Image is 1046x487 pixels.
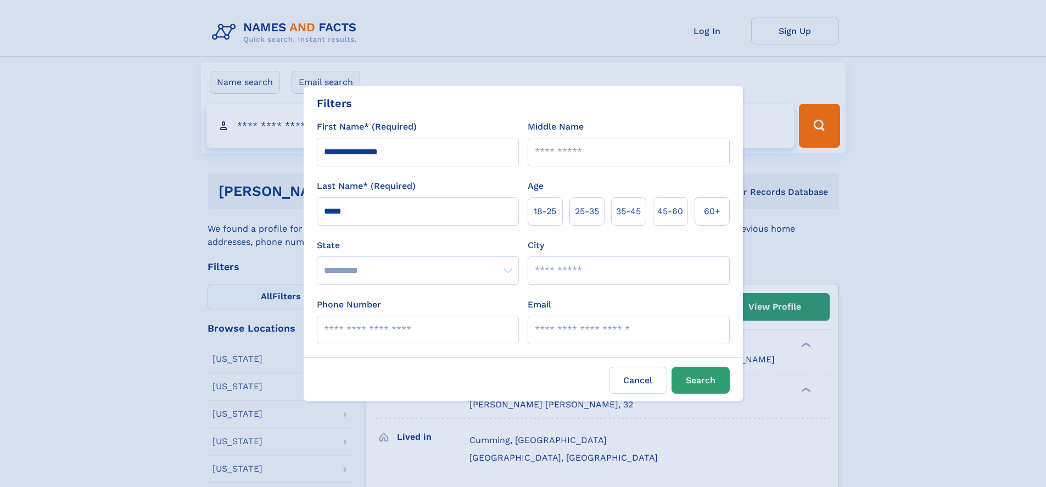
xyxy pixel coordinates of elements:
[317,120,417,133] label: First Name* (Required)
[575,205,599,218] span: 25‑35
[317,298,381,311] label: Phone Number
[528,180,544,193] label: Age
[528,239,544,252] label: City
[317,239,519,252] label: State
[672,367,730,394] button: Search
[528,298,551,311] label: Email
[616,205,641,218] span: 35‑45
[534,205,556,218] span: 18‑25
[528,120,584,133] label: Middle Name
[609,367,667,394] label: Cancel
[317,95,352,111] div: Filters
[657,205,683,218] span: 45‑60
[317,180,416,193] label: Last Name* (Required)
[704,205,720,218] span: 60+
